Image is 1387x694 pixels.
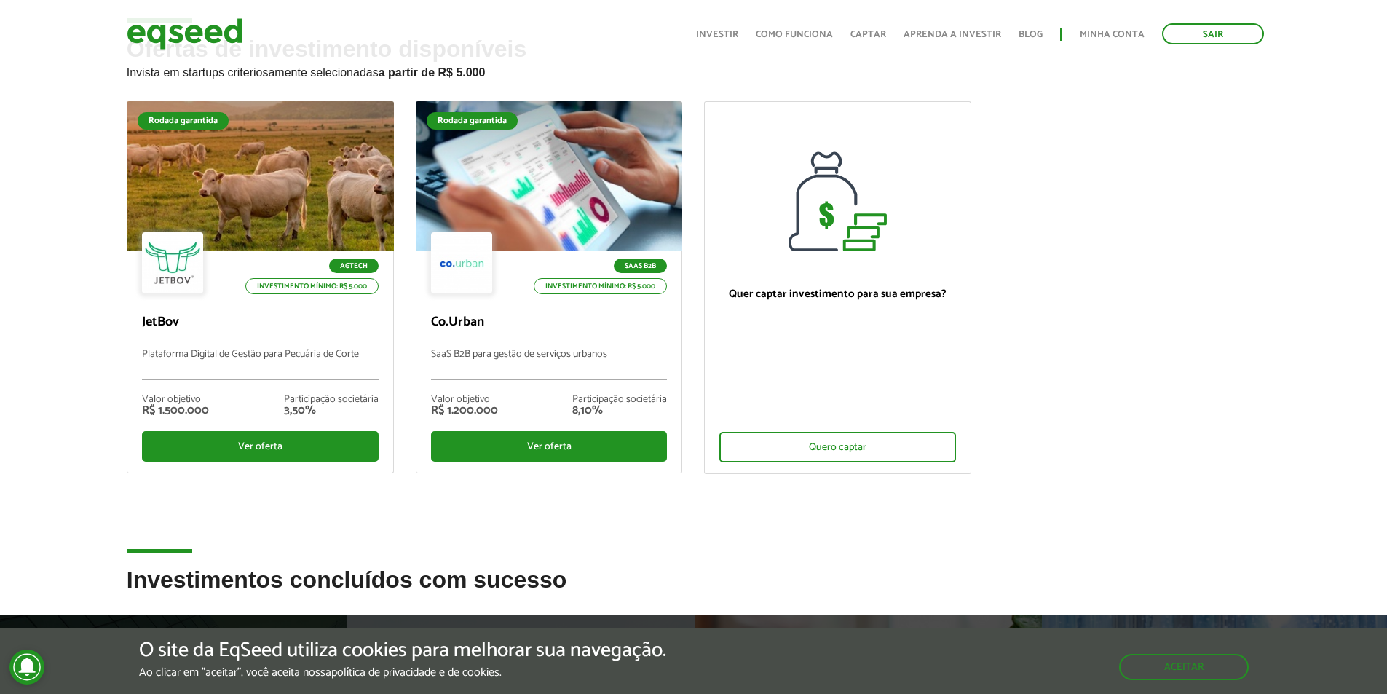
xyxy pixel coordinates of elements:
a: Blog [1019,30,1043,39]
p: Plataforma Digital de Gestão para Pecuária de Corte [142,349,379,380]
div: Valor objetivo [431,395,498,405]
p: SaaS B2B [614,259,667,273]
img: EqSeed [127,15,243,53]
p: SaaS B2B para gestão de serviços urbanos [431,349,668,380]
p: Agtech [329,259,379,273]
a: Sair [1162,23,1264,44]
a: Aprenda a investir [904,30,1001,39]
a: Rodada garantida Agtech Investimento mínimo: R$ 5.000 JetBov Plataforma Digital de Gestão para Pe... [127,101,394,473]
p: JetBov [142,315,379,331]
strong: a partir de R$ 5.000 [379,66,486,79]
div: Participação societária [572,395,667,405]
div: 8,10% [572,405,667,417]
a: Captar [850,30,886,39]
p: Investimento mínimo: R$ 5.000 [534,278,667,294]
a: Rodada garantida SaaS B2B Investimento mínimo: R$ 5.000 Co.Urban SaaS B2B para gestão de serviços... [416,101,683,473]
div: R$ 1.200.000 [431,405,498,417]
div: Rodada garantida [138,112,229,130]
div: Ver oferta [431,431,668,462]
a: Quer captar investimento para sua empresa? Quero captar [704,101,971,474]
p: Ao clicar em "aceitar", você aceita nossa . [139,666,666,679]
p: Co.Urban [431,315,668,331]
a: política de privacidade e de cookies [331,667,499,679]
div: Valor objetivo [142,395,209,405]
a: Investir [696,30,738,39]
div: Ver oferta [142,431,379,462]
p: Quer captar investimento para sua empresa? [719,288,956,301]
a: Minha conta [1080,30,1145,39]
div: 3,50% [284,405,379,417]
h5: O site da EqSeed utiliza cookies para melhorar sua navegação. [139,639,666,662]
h2: Investimentos concluídos com sucesso [127,567,1261,615]
button: Aceitar [1119,654,1249,680]
h2: Ofertas de investimento disponíveis [127,36,1261,101]
div: Quero captar [719,432,956,462]
a: Como funciona [756,30,833,39]
div: R$ 1.500.000 [142,405,209,417]
div: Rodada garantida [427,112,518,130]
p: Invista em startups criteriosamente selecionadas [127,62,1261,79]
p: Investimento mínimo: R$ 5.000 [245,278,379,294]
div: Participação societária [284,395,379,405]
